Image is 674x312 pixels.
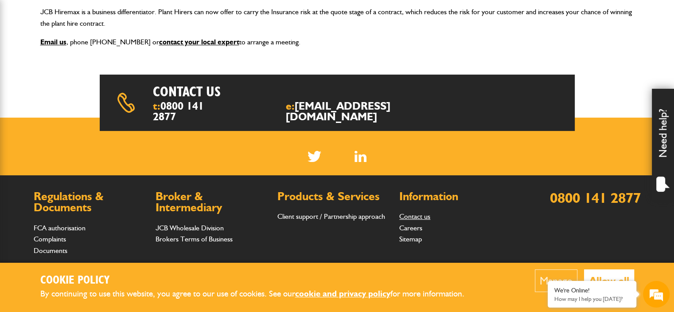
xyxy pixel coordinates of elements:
a: FCA authorisation [34,224,86,232]
a: Brokers Terms of Business [156,235,233,243]
a: contact your local expert [159,38,239,46]
div: Need help? [652,89,674,200]
span: t: [153,101,211,122]
a: Documents [34,246,67,255]
a: Sitemap [399,235,422,243]
a: 0800 141 2877 [153,99,204,123]
p: How may I help you today? [554,296,630,302]
p: , phone [PHONE_NUMBER] or to arrange a meeting. [40,36,634,48]
a: 0800 141 2877 [550,189,641,206]
h2: Cookie Policy [40,274,479,288]
p: JCB Hiremax is a business differentiator. Plant Hirers can now offer to carry the Insurance risk ... [40,6,634,29]
button: Manage [535,269,577,292]
h2: Regulations & Documents [34,191,147,213]
span: e: [286,101,435,122]
div: We're Online! [554,287,630,294]
h2: Products & Services [277,191,390,202]
a: Client support / Partnership approach [277,212,385,221]
img: Twitter [308,151,321,162]
a: Email us [40,38,66,46]
p: By continuing to use this website, you agree to our use of cookies. See our for more information. [40,287,479,301]
h2: Information [399,191,512,202]
a: Contact us [399,212,430,221]
h2: Broker & Intermediary [156,191,269,213]
button: Allow all [584,269,634,292]
a: Careers [399,224,422,232]
a: Complaints [34,235,66,243]
a: JCB Wholesale Division [156,224,224,232]
img: Linked In [355,151,366,162]
a: LinkedIn [355,151,366,162]
a: cookie and privacy policy [295,288,390,299]
a: [EMAIL_ADDRESS][DOMAIN_NAME] [286,99,390,123]
h2: Contact us [153,83,361,100]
